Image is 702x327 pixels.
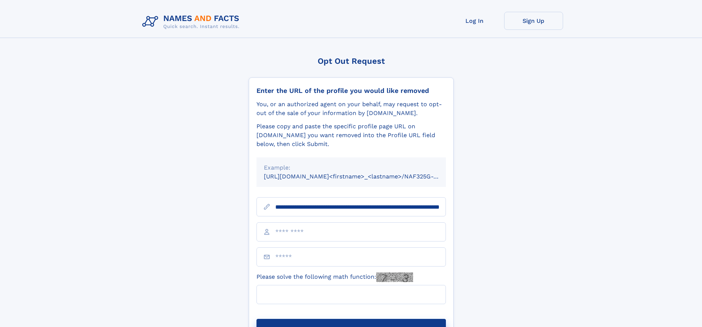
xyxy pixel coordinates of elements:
[256,272,413,282] label: Please solve the following math function:
[256,122,446,149] div: Please copy and paste the specific profile page URL on [DOMAIN_NAME] you want removed into the Pr...
[264,163,439,172] div: Example:
[256,100,446,118] div: You, or an authorized agent on your behalf, may request to opt-out of the sale of your informatio...
[249,56,454,66] div: Opt Out Request
[445,12,504,30] a: Log In
[139,12,245,32] img: Logo Names and Facts
[264,173,460,180] small: [URL][DOMAIN_NAME]<firstname>_<lastname>/NAF325G-xxxxxxxx
[504,12,563,30] a: Sign Up
[256,87,446,95] div: Enter the URL of the profile you would like removed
